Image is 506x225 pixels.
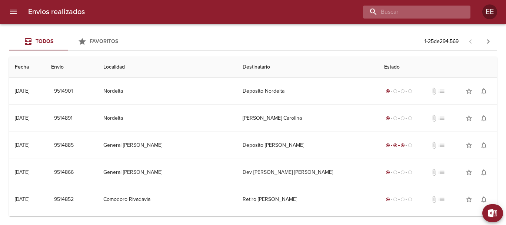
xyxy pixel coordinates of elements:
[400,143,405,148] span: radio_button_checked
[51,112,76,125] button: 9514891
[384,196,414,203] div: Generado
[465,142,473,149] span: star_border
[384,87,414,95] div: Generado
[476,165,491,180] button: Activar notificaciones
[400,116,405,120] span: radio_button_unchecked
[237,57,378,78] th: Destinatario
[54,168,74,177] span: 9514866
[97,186,237,213] td: Comodoro Rivadavia
[28,6,85,18] h6: Envios realizados
[425,38,459,45] p: 1 - 25 de 294.569
[97,159,237,186] td: General [PERSON_NAME]
[400,89,405,93] span: radio_button_unchecked
[408,143,412,148] span: radio_button_unchecked
[480,142,487,149] span: notifications_none
[15,169,29,175] div: [DATE]
[400,170,405,175] span: radio_button_unchecked
[408,197,412,202] span: radio_button_unchecked
[465,196,473,203] span: star_border
[237,78,378,105] td: Deposito Nordelta
[480,169,487,176] span: notifications_none
[393,197,397,202] span: radio_button_unchecked
[386,143,390,148] span: radio_button_checked
[393,170,397,175] span: radio_button_unchecked
[430,169,438,176] span: No tiene documentos adjuntos
[54,114,73,123] span: 9514891
[479,33,497,50] span: Pagina siguiente
[54,87,73,96] span: 9514901
[408,170,412,175] span: radio_button_unchecked
[237,159,378,186] td: Dev [PERSON_NAME] [PERSON_NAME]
[408,116,412,120] span: radio_button_unchecked
[465,169,473,176] span: star_border
[237,105,378,132] td: [PERSON_NAME] Carolina
[4,3,22,21] button: menu
[462,192,476,207] button: Agregar a favoritos
[237,132,378,159] td: Deposito [PERSON_NAME]
[476,192,491,207] button: Activar notificaciones
[15,142,29,148] div: [DATE]
[438,169,445,176] span: No tiene pedido asociado
[51,166,77,179] button: 9514866
[430,87,438,95] span: No tiene documentos adjuntos
[462,84,476,99] button: Agregar a favoritos
[462,138,476,153] button: Agregar a favoritos
[465,87,473,95] span: star_border
[430,142,438,149] span: No tiene documentos adjuntos
[462,111,476,126] button: Agregar a favoritos
[430,196,438,203] span: No tiene documentos adjuntos
[438,196,445,203] span: No tiene pedido asociado
[475,194,506,225] iframe: LiveChat chat widget
[51,85,76,98] button: 9514901
[9,57,45,78] th: Fecha
[54,195,74,204] span: 9514852
[400,197,405,202] span: radio_button_unchecked
[97,105,237,132] td: Nordelta
[384,142,414,149] div: En viaje
[476,84,491,99] button: Activar notificaciones
[15,196,29,202] div: [DATE]
[15,115,29,121] div: [DATE]
[462,37,479,45] span: Pagina anterior
[9,33,127,50] div: Tabs Envios
[430,115,438,122] span: No tiene documentos adjuntos
[36,38,53,44] span: Todos
[386,197,390,202] span: radio_button_checked
[465,115,473,122] span: star_border
[393,143,397,148] span: radio_button_checked
[438,142,445,149] span: No tiene pedido asociado
[45,57,97,78] th: Envio
[90,38,118,44] span: Favoritos
[384,169,414,176] div: Generado
[15,88,29,94] div: [DATE]
[462,165,476,180] button: Agregar a favoritos
[386,116,390,120] span: radio_button_checked
[438,115,445,122] span: No tiene pedido asociado
[438,87,445,95] span: No tiene pedido asociado
[363,6,458,19] input: buscar
[408,89,412,93] span: radio_button_unchecked
[480,115,487,122] span: notifications_none
[97,132,237,159] td: General [PERSON_NAME]
[386,170,390,175] span: radio_button_checked
[386,89,390,93] span: radio_button_checked
[51,139,77,152] button: 9514885
[97,57,237,78] th: Localidad
[378,57,497,78] th: Estado
[482,4,497,19] div: Abrir información de usuario
[393,116,397,120] span: radio_button_unchecked
[54,141,74,150] span: 9514885
[51,193,77,206] button: 9514852
[97,78,237,105] td: Nordelta
[384,115,414,122] div: Generado
[482,4,497,19] div: EE
[476,138,491,153] button: Activar notificaciones
[237,186,378,213] td: Retiro [PERSON_NAME]
[393,89,397,93] span: radio_button_unchecked
[476,111,491,126] button: Activar notificaciones
[480,87,487,95] span: notifications_none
